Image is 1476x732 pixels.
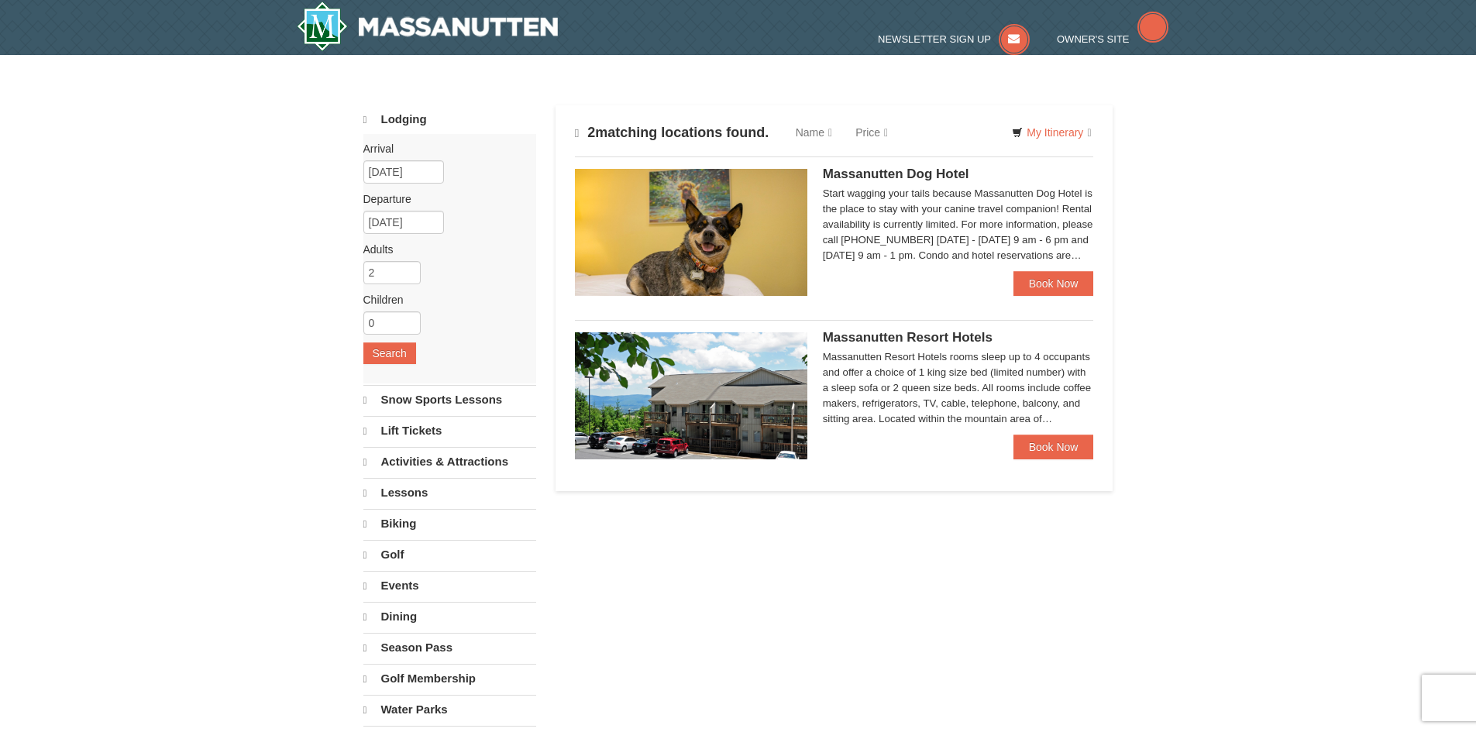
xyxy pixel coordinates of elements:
[297,2,559,51] img: Massanutten Resort Logo
[363,478,536,507] a: Lessons
[1013,435,1094,459] a: Book Now
[363,602,536,631] a: Dining
[363,664,536,693] a: Golf Membership
[363,105,536,134] a: Lodging
[363,242,525,257] label: Adults
[363,540,536,569] a: Golf
[363,385,536,414] a: Snow Sports Lessons
[363,447,536,476] a: Activities & Attractions
[363,416,536,445] a: Lift Tickets
[1057,33,1168,45] a: Owner's Site
[823,186,1094,263] div: Start wagging your tails because Massanutten Dog Hotel is the place to stay with your canine trav...
[363,191,525,207] label: Departure
[297,2,559,51] a: Massanutten Resort
[363,342,416,364] button: Search
[1013,271,1094,296] a: Book Now
[844,117,900,148] a: Price
[363,633,536,662] a: Season Pass
[575,332,807,459] img: 19219026-1-e3b4ac8e.jpg
[363,571,536,600] a: Events
[823,330,993,345] span: Massanutten Resort Hotels
[363,509,536,538] a: Biking
[784,117,844,148] a: Name
[878,33,991,45] span: Newsletter Sign Up
[878,33,1030,45] a: Newsletter Sign Up
[575,169,807,296] img: 27428181-5-81c892a3.jpg
[1057,33,1130,45] span: Owner's Site
[363,695,536,724] a: Water Parks
[363,141,525,156] label: Arrival
[363,292,525,308] label: Children
[1002,121,1101,144] a: My Itinerary
[823,167,969,181] span: Massanutten Dog Hotel
[823,349,1094,427] div: Massanutten Resort Hotels rooms sleep up to 4 occupants and offer a choice of 1 king size bed (li...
